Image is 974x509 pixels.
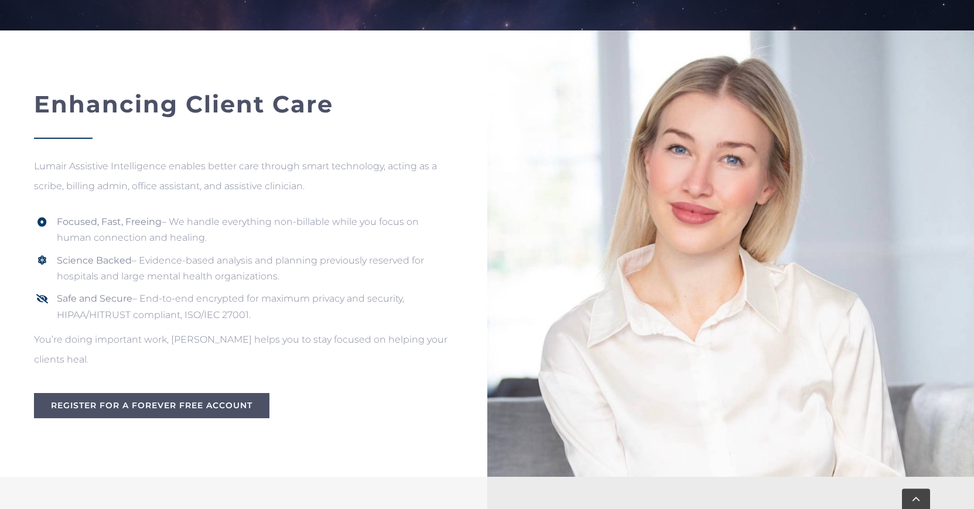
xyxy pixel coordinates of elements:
[57,252,453,284] p: – Evidence-based analysis and planning previously reserved for hospitals and large mental health ...
[34,330,453,370] p: You’re doing important work, [PERSON_NAME] helps you to stay focused on helping your clients heal.
[34,393,269,418] a: REGISTER FOR A FOREVER FREE ACCOUNT
[34,156,453,196] p: Lumair Assistive Intelligence enables better care through smart technology, acting as a scribe, b...
[57,255,132,266] strong: Science Backed
[57,214,453,245] p: – We handle everything non-billable while you focus on human connection and healing.
[34,89,453,119] h2: Enhancing Client Care
[57,291,453,322] p: – End-to-end encrypted for maximum privacy and security, HIPAA/HITRUST compliant, ISO/IEC 27001.
[51,401,252,411] span: REGISTER FOR A FOREVER FREE ACCOUNT
[57,293,132,304] strong: Safe and Secure
[57,216,162,227] strong: Focused, Fast, Freeing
